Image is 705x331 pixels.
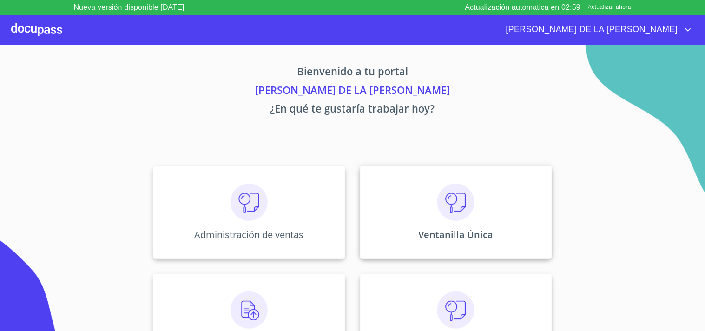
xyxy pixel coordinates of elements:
p: Actualización automatica en 02:59 [465,2,581,13]
img: carga.png [231,291,268,329]
button: account of current user [499,22,694,37]
img: consulta.png [231,184,268,221]
p: ¿En qué te gustaría trabajar hoy? [66,101,639,119]
p: Bienvenido a tu portal [66,64,639,82]
span: Actualizar ahora [588,3,631,13]
p: Ventanilla Única [419,228,494,241]
p: [PERSON_NAME] DE LA [PERSON_NAME] [66,82,639,101]
img: consulta.png [437,184,474,221]
span: [PERSON_NAME] DE LA [PERSON_NAME] [499,22,683,37]
p: Administración de ventas [194,228,303,241]
img: consulta.png [437,291,474,329]
p: Nueva versión disponible [DATE] [74,2,184,13]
